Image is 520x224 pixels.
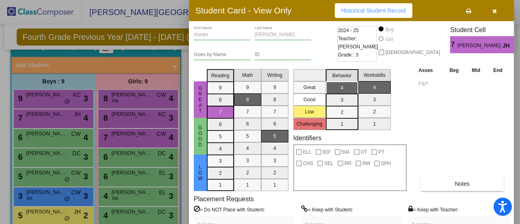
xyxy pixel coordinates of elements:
label: = Do NOT Place with Student: [194,205,265,213]
span: RR [344,159,351,168]
span: OT [361,147,368,157]
span: Historical Student Record [341,7,406,14]
span: Low [197,164,204,181]
span: PT [378,147,384,157]
th: Beg [443,66,465,75]
label: = Keep with Student: [301,205,353,213]
span: ELL [303,147,312,157]
input: goes by name [194,52,251,58]
button: Notes [420,176,504,191]
span: SPH [381,159,391,168]
label: = Keep with Teacher: [408,205,459,213]
th: Mid [465,66,487,75]
span: Good [197,125,204,148]
button: Historical Student Record [335,3,412,18]
span: Teacher: [PERSON_NAME] [338,35,378,51]
label: Identifiers [293,134,321,142]
span: Notes [455,181,470,187]
label: Placement Requests [194,195,254,203]
span: SEL [324,159,334,168]
span: Great [197,85,204,114]
span: [PERSON_NAME] [457,41,503,50]
div: Boy [385,26,394,33]
span: RM [362,159,370,168]
span: 2024 - 25 [338,26,359,35]
h3: Student Card - View Only [195,5,292,15]
span: Grade : 3 [338,51,358,59]
th: Asses [416,66,443,75]
span: CNS [303,159,313,168]
span: JH [503,41,514,50]
div: Girl [385,36,393,43]
input: assessment [418,78,441,90]
th: End [487,66,509,75]
span: 504 [342,147,350,157]
span: 7 [450,40,457,50]
span: [DEMOGRAPHIC_DATA] [386,48,440,57]
span: IEP [323,147,330,157]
